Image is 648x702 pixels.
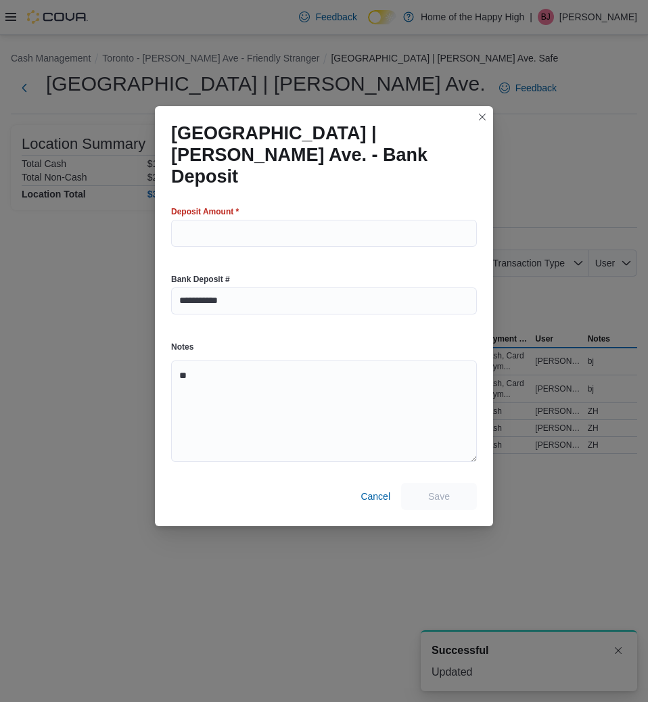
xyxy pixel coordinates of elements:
[171,342,193,352] label: Notes
[401,483,477,510] button: Save
[171,206,239,217] label: Deposit Amount *
[355,483,396,510] button: Cancel
[474,109,490,125] button: Closes this modal window
[171,122,466,187] h1: [GEOGRAPHIC_DATA] | [PERSON_NAME] Ave. - Bank Deposit
[171,274,230,285] label: Bank Deposit #
[428,490,450,503] span: Save
[361,490,390,503] span: Cancel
